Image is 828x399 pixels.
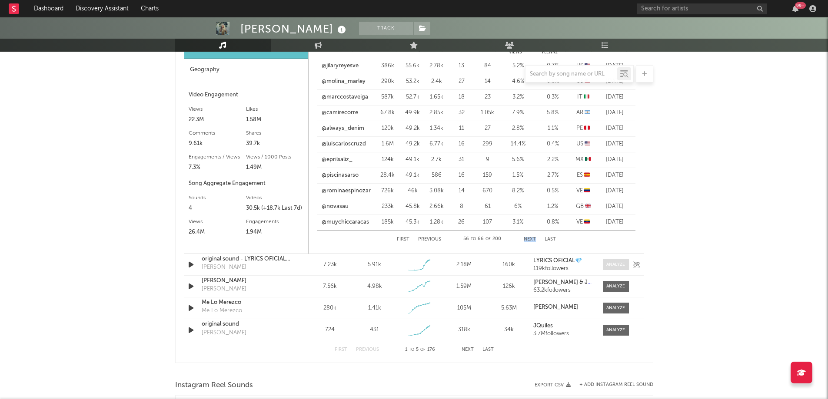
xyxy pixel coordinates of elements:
[202,255,293,264] a: original sound - LYRICS OFICIAL💎
[377,202,399,211] div: 233k
[377,187,399,195] div: 726k
[533,323,553,329] strong: JQuiles
[584,188,590,194] span: 🇻🇪
[489,304,529,313] div: 5.63M
[533,280,594,286] a: [PERSON_NAME] & JQuiles
[202,307,242,315] div: Me Lo Merezco
[503,187,533,195] div: 8.2 %
[403,62,422,70] div: 55.6k
[451,202,472,211] div: 8
[444,326,484,334] div: 318k
[189,227,246,237] div: 26.4M
[403,202,422,211] div: 45.8k
[322,124,364,133] a: @always_denim
[599,62,631,70] div: [DATE]
[202,298,293,307] a: Me Lo Merezco
[572,93,594,102] div: IT
[189,138,246,149] div: 9.61k
[599,218,631,227] div: [DATE]
[503,140,533,148] div: 14.4 %
[585,157,591,162] span: 🇲🇽
[189,115,246,125] div: 22.3M
[572,155,594,164] div: MX
[462,347,474,352] button: Next
[403,155,422,164] div: 49.1k
[322,140,366,148] a: @luiscarloscruzd
[477,171,499,180] div: 159
[572,62,594,70] div: US
[451,109,472,117] div: 32
[477,62,499,70] div: 84
[427,155,446,164] div: 2.7k
[489,261,529,269] div: 160k
[572,140,594,148] div: US
[503,124,533,133] div: 2.8 %
[202,263,246,272] div: [PERSON_NAME]
[427,202,446,211] div: 2.66k
[246,115,304,125] div: 1.58M
[246,193,304,203] div: Videos
[377,140,399,148] div: 1.6M
[444,282,484,291] div: 1.59M
[240,22,348,36] div: [PERSON_NAME]
[322,93,368,102] a: @marccostaveiga
[477,187,499,195] div: 670
[202,320,293,329] a: original sound
[396,345,444,355] div: 1 5 176
[246,138,304,149] div: 39.7k
[322,187,371,195] a: @rominaespinozar
[370,326,379,334] div: 431
[524,237,536,242] button: Next
[503,109,533,117] div: 7.9 %
[572,109,594,117] div: AR
[184,59,308,81] div: Geography
[427,93,446,102] div: 1.65k
[533,304,594,310] a: [PERSON_NAME]
[368,304,381,313] div: 1.41k
[477,140,499,148] div: 299
[584,219,590,225] span: 🇻🇪
[403,218,422,227] div: 45.3k
[538,202,568,211] div: 1.2 %
[310,304,350,313] div: 280k
[538,62,568,70] div: 0.7 %
[477,124,499,133] div: 27
[599,171,631,180] div: [DATE]
[322,202,349,211] a: @novasau
[489,326,529,334] div: 34k
[310,282,350,291] div: 7.56k
[420,348,426,352] span: of
[403,171,422,180] div: 49.1k
[535,383,571,388] button: Export CSV
[477,109,499,117] div: 1.05k
[538,155,568,164] div: 2.2 %
[533,258,582,264] strong: LYRICS OFICIAL💎
[538,187,568,195] div: 0.5 %
[599,202,631,211] div: [DATE]
[571,383,653,387] div: + Add Instagram Reel Sound
[377,62,399,70] div: 386k
[246,217,304,227] div: Engagements
[503,155,533,164] div: 5.6 %
[451,124,472,133] div: 11
[503,171,533,180] div: 1.5 %
[189,193,246,203] div: Sounds
[377,218,399,227] div: 185k
[599,140,631,148] div: [DATE]
[503,202,533,211] div: 6 %
[584,94,589,100] span: 🇮🇹
[572,218,594,227] div: VE
[572,124,594,133] div: PE
[585,204,591,209] span: 🇬🇧
[503,93,533,102] div: 3.2 %
[533,280,604,285] strong: [PERSON_NAME] & JQuiles
[310,261,350,269] div: 7.23k
[246,227,304,237] div: 1.94M
[246,128,304,138] div: Shares
[599,187,631,195] div: [DATE]
[451,62,472,70] div: 13
[477,93,499,102] div: 23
